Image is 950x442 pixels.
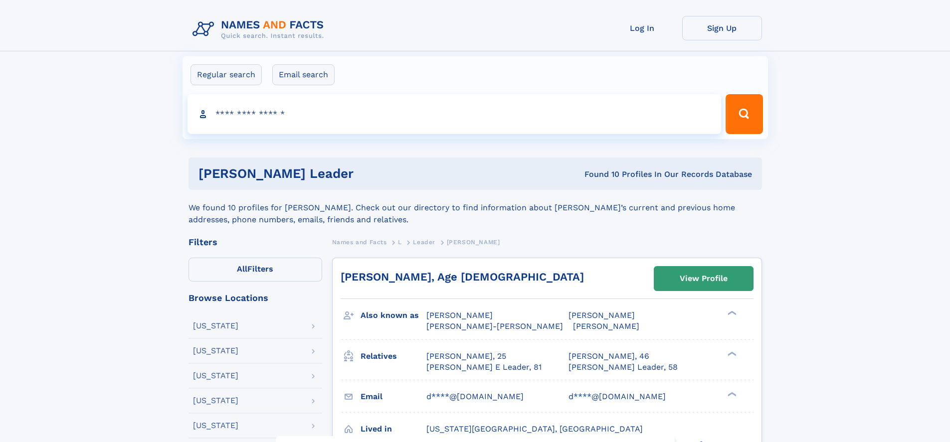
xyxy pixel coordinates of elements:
[569,362,678,373] a: [PERSON_NAME] Leader, 58
[237,264,247,274] span: All
[193,372,238,380] div: [US_STATE]
[332,236,387,248] a: Names and Facts
[426,310,493,320] span: [PERSON_NAME]
[398,239,402,246] span: L
[361,348,426,365] h3: Relatives
[726,94,762,134] button: Search Button
[189,190,762,226] div: We found 10 profiles for [PERSON_NAME]. Check out our directory to find information about [PERSON...
[193,322,238,330] div: [US_STATE]
[469,169,752,180] div: Found 10 Profiles In Our Records Database
[189,238,322,247] div: Filters
[426,424,643,434] span: [US_STATE][GEOGRAPHIC_DATA], [GEOGRAPHIC_DATA]
[189,16,332,43] img: Logo Names and Facts
[272,64,335,85] label: Email search
[569,310,635,320] span: [PERSON_NAME]
[188,94,722,134] input: search input
[426,321,563,331] span: [PERSON_NAME]-[PERSON_NAME]
[190,64,262,85] label: Regular search
[361,307,426,324] h3: Also known as
[413,236,435,248] a: Leader
[573,321,639,331] span: [PERSON_NAME]
[189,294,322,302] div: Browse Locations
[361,421,426,438] h3: Lived in
[193,347,238,355] div: [US_STATE]
[602,16,682,40] a: Log In
[569,351,649,362] a: [PERSON_NAME], 46
[426,351,506,362] a: [PERSON_NAME], 25
[193,397,238,405] div: [US_STATE]
[426,362,542,373] a: [PERSON_NAME] E Leader, 81
[361,388,426,405] h3: Email
[682,16,762,40] a: Sign Up
[398,236,402,248] a: L
[198,167,469,180] h1: [PERSON_NAME] leader
[725,310,737,316] div: ❯
[654,267,753,291] a: View Profile
[725,350,737,357] div: ❯
[413,239,435,246] span: Leader
[725,391,737,397] div: ❯
[193,422,238,430] div: [US_STATE]
[680,267,728,290] div: View Profile
[189,258,322,282] label: Filters
[447,239,500,246] span: [PERSON_NAME]
[341,271,584,283] a: [PERSON_NAME], Age [DEMOGRAPHIC_DATA]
